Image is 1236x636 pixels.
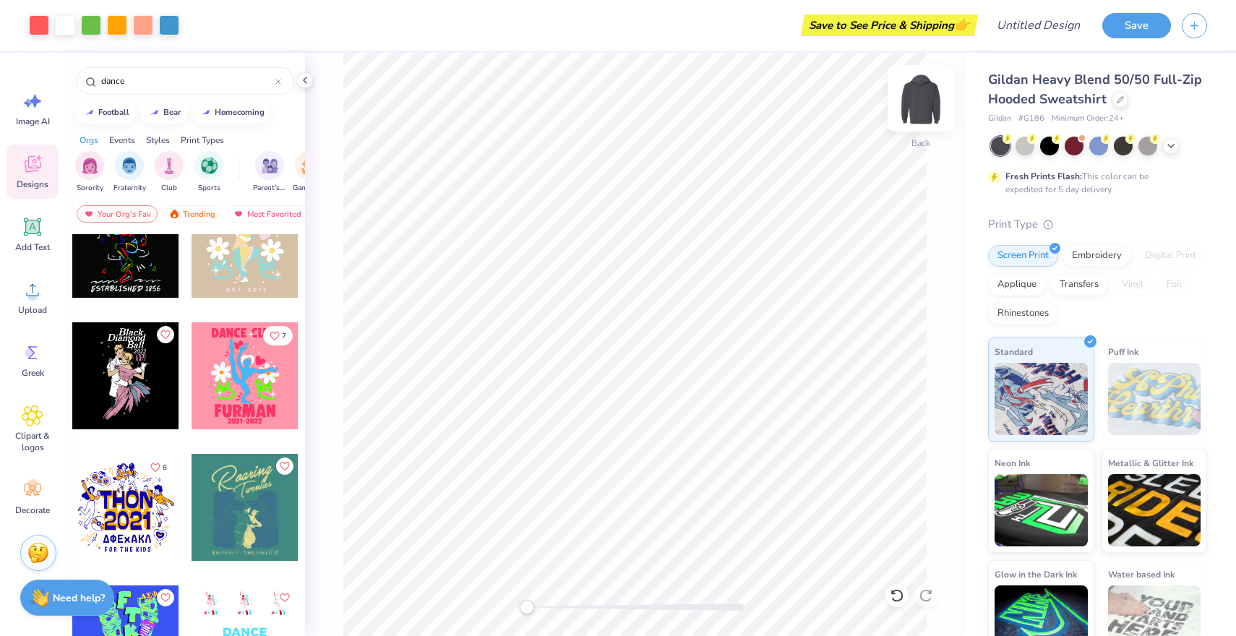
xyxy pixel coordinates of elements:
[995,567,1077,582] span: Glow in the Dark Ink
[253,151,286,194] button: filter button
[77,205,158,223] div: Your Org's Fav
[262,158,278,174] img: Parent's Weekend Image
[988,274,1046,296] div: Applique
[1052,113,1124,125] span: Minimum Order: 24 +
[1108,474,1201,546] img: Metallic & Glitter Ink
[215,108,265,116] div: homecoming
[1102,13,1171,38] button: Save
[988,71,1202,108] span: Gildan Heavy Blend 50/50 Full-Zip Hooded Sweatshirt
[226,205,308,223] div: Most Favorited
[301,158,318,174] img: Game Day Image
[988,303,1058,325] div: Rhinestones
[155,151,184,194] button: filter button
[1108,455,1193,470] span: Metallic & Glitter Ink
[988,245,1058,267] div: Screen Print
[253,151,286,194] div: filter for Parent's Weekend
[198,183,220,194] span: Sports
[520,600,534,614] div: Accessibility label
[995,363,1088,435] img: Standard
[83,209,95,219] img: most_fav.gif
[194,151,223,194] div: filter for Sports
[985,11,1091,40] input: Untitled Design
[163,108,181,116] div: bear
[954,16,970,33] span: 👉
[113,151,146,194] div: filter for Fraternity
[1108,344,1138,359] span: Puff Ink
[181,134,224,147] div: Print Types
[141,102,187,124] button: bear
[911,137,930,150] div: Back
[1063,245,1131,267] div: Embroidery
[9,430,56,453] span: Clipart & logos
[892,69,950,127] img: Back
[1050,274,1108,296] div: Transfers
[75,151,104,194] div: filter for Sorority
[1136,245,1206,267] div: Digital Print
[192,102,271,124] button: homecoming
[53,591,105,605] strong: Need help?
[80,134,98,147] div: Orgs
[233,209,244,219] img: most_fav.gif
[157,589,174,606] button: Like
[293,183,326,194] span: Game Day
[988,113,1011,125] span: Gildan
[276,589,293,606] button: Like
[804,14,974,36] div: Save to See Price & Shipping
[276,457,293,475] button: Like
[1018,113,1044,125] span: # G186
[201,158,218,174] img: Sports Image
[168,209,180,219] img: trending.gif
[16,116,50,127] span: Image AI
[1005,171,1082,182] strong: Fresh Prints Flash:
[113,151,146,194] button: filter button
[263,326,293,345] button: Like
[293,151,326,194] div: filter for Game Day
[1157,274,1191,296] div: Foil
[161,158,177,174] img: Club Image
[113,183,146,194] span: Fraternity
[1108,363,1201,435] img: Puff Ink
[98,108,129,116] div: football
[1005,170,1183,196] div: This color can be expedited for 5 day delivery.
[1108,567,1175,582] span: Water based Ink
[82,158,98,174] img: Sorority Image
[75,151,104,194] button: filter button
[988,216,1207,233] div: Print Type
[146,134,170,147] div: Styles
[77,183,103,194] span: Sorority
[293,151,326,194] button: filter button
[22,367,44,379] span: Greek
[155,151,184,194] div: filter for Club
[163,464,167,471] span: 6
[100,74,275,88] input: Try "Alpha"
[18,304,47,316] span: Upload
[109,134,135,147] div: Events
[200,108,212,117] img: trend_line.gif
[149,108,160,117] img: trend_line.gif
[995,474,1088,546] img: Neon Ink
[1112,274,1153,296] div: Vinyl
[162,205,222,223] div: Trending
[995,455,1030,470] span: Neon Ink
[84,108,95,117] img: trend_line.gif
[15,504,50,516] span: Decorate
[144,457,173,477] button: Like
[76,102,136,124] button: football
[15,241,50,253] span: Add Text
[157,326,174,343] button: Like
[161,183,177,194] span: Club
[121,158,137,174] img: Fraternity Image
[194,151,223,194] button: filter button
[282,332,286,340] span: 7
[995,344,1033,359] span: Standard
[253,183,286,194] span: Parent's Weekend
[17,179,48,190] span: Designs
